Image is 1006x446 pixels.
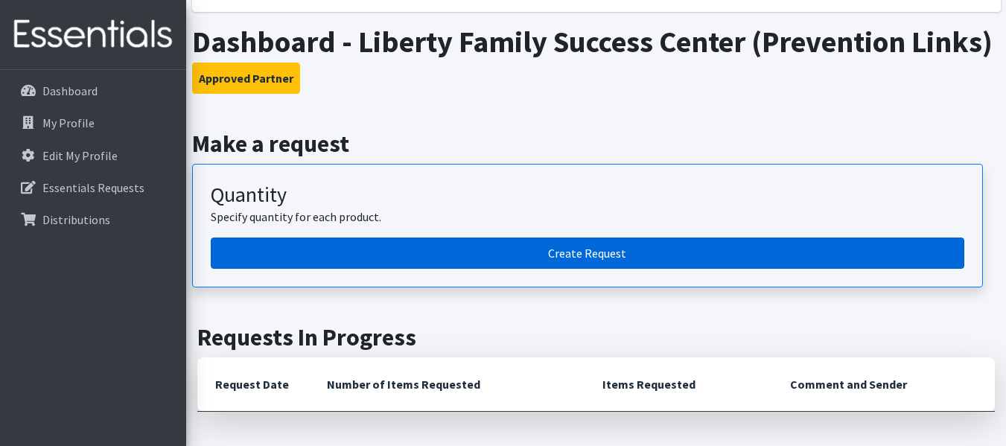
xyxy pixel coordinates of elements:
[42,212,110,227] p: Distributions
[197,323,995,351] h2: Requests In Progress
[772,357,995,412] th: Comment and Sender
[192,63,300,94] button: Approved Partner
[585,357,772,412] th: Items Requested
[6,141,180,171] a: Edit My Profile
[42,83,98,98] p: Dashboard
[211,238,964,269] a: Create a request by quantity
[6,76,180,106] a: Dashboard
[309,357,585,412] th: Number of Items Requested
[6,173,180,203] a: Essentials Requests
[42,115,95,130] p: My Profile
[197,357,309,412] th: Request Date
[211,208,964,226] p: Specify quantity for each product.
[192,24,1001,60] h1: Dashboard - Liberty Family Success Center (Prevention Links)
[6,10,180,60] img: HumanEssentials
[211,182,964,208] h3: Quantity
[192,130,1001,158] h2: Make a request
[42,180,144,195] p: Essentials Requests
[6,205,180,235] a: Distributions
[6,108,180,138] a: My Profile
[42,148,118,163] p: Edit My Profile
